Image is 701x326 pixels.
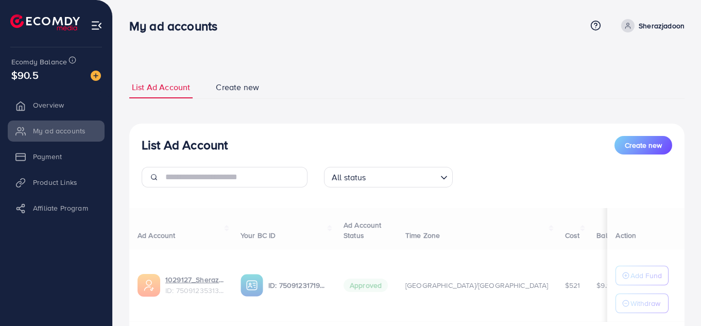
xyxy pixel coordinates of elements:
[617,19,685,32] a: Sherazjadoon
[11,67,39,82] span: $90.5
[614,136,672,155] button: Create new
[216,81,259,93] span: Create new
[10,14,80,30] img: logo
[11,57,67,67] span: Ecomdy Balance
[324,167,453,187] div: Search for option
[142,138,228,152] h3: List Ad Account
[330,170,368,185] span: All status
[91,20,102,31] img: menu
[639,20,685,32] p: Sherazjadoon
[369,168,436,185] input: Search for option
[91,71,101,81] img: image
[129,19,226,33] h3: My ad accounts
[625,140,662,150] span: Create new
[132,81,190,93] span: List Ad Account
